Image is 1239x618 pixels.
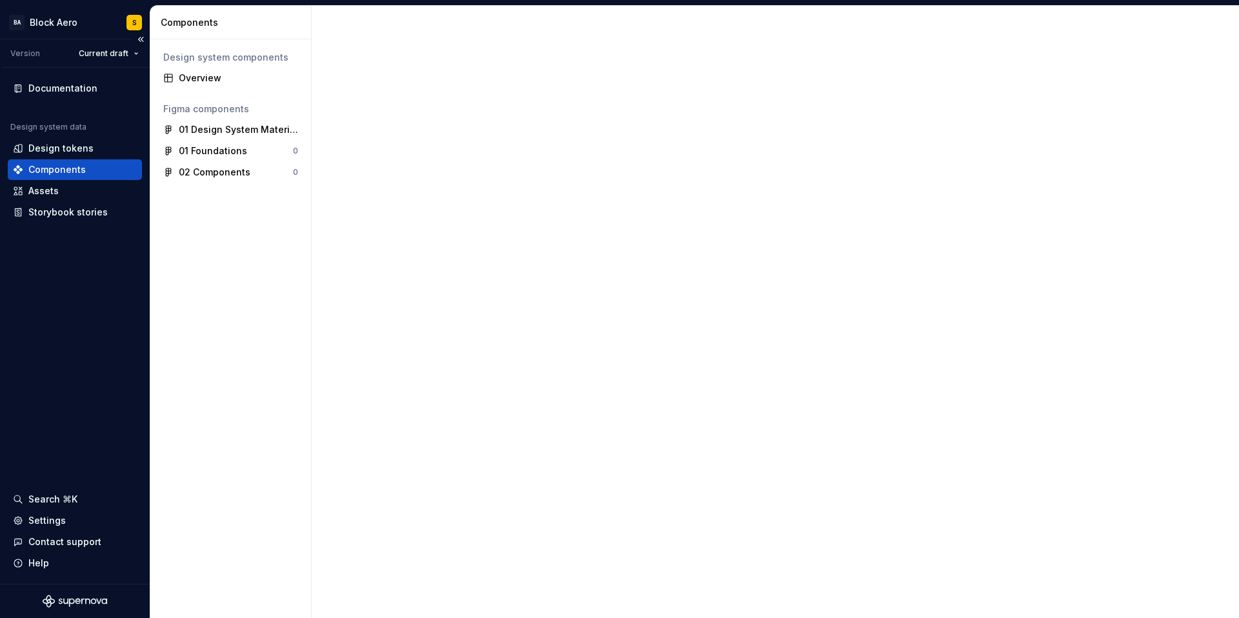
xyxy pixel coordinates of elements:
[10,122,86,132] div: Design system data
[179,166,250,179] div: 02 Components
[73,45,145,63] button: Current draft
[8,202,142,223] a: Storybook stories
[28,142,94,155] div: Design tokens
[8,532,142,552] button: Contact support
[43,595,107,608] svg: Supernova Logo
[8,489,142,510] button: Search ⌘K
[163,51,298,64] div: Design system components
[10,48,40,59] div: Version
[158,162,303,183] a: 02 Components0
[179,72,298,85] div: Overview
[179,145,247,157] div: 01 Foundations
[158,141,303,161] a: 01 Foundations0
[28,184,59,197] div: Assets
[293,146,298,156] div: 0
[28,206,108,219] div: Storybook stories
[9,15,25,30] div: BA
[8,553,142,573] button: Help
[28,535,101,548] div: Contact support
[158,68,303,88] a: Overview
[8,510,142,531] a: Settings
[132,30,150,48] button: Collapse sidebar
[293,167,298,177] div: 0
[161,16,306,29] div: Components
[30,16,77,29] div: Block Aero
[8,138,142,159] a: Design tokens
[79,48,128,59] span: Current draft
[28,557,49,570] div: Help
[132,17,137,28] div: S
[28,82,97,95] div: Documentation
[8,159,142,180] a: Components
[8,78,142,99] a: Documentation
[163,103,298,115] div: Figma components
[179,123,298,136] div: 01 Design System Materials
[28,514,66,527] div: Settings
[28,163,86,176] div: Components
[3,8,147,36] button: BABlock AeroS
[8,181,142,201] a: Assets
[28,493,77,506] div: Search ⌘K
[158,119,303,140] a: 01 Design System Materials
